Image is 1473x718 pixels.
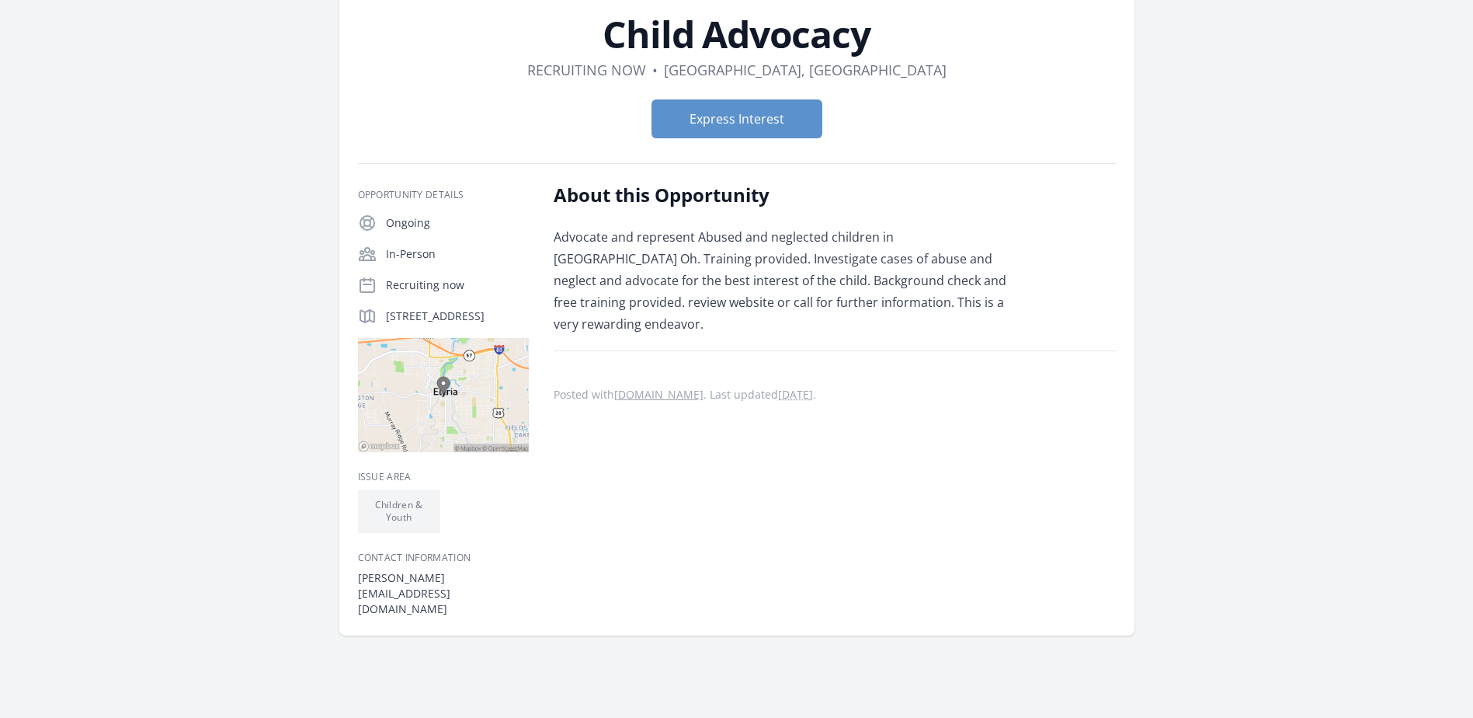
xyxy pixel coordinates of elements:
[554,389,1116,401] p: Posted with . Last updated .
[358,189,529,201] h3: Opportunity Details
[358,471,529,483] h3: Issue area
[358,338,529,452] img: Map
[386,246,529,262] p: In-Person
[358,570,529,586] dt: [PERSON_NAME]
[554,183,1008,207] h2: About this Opportunity
[652,59,658,81] div: •
[358,552,529,564] h3: Contact Information
[386,215,529,231] p: Ongoing
[358,586,529,617] dd: [EMAIL_ADDRESS][DOMAIN_NAME]
[554,226,1008,335] p: Advocate and represent Abused and neglected children in [GEOGRAPHIC_DATA] Oh. Training provided. ...
[358,490,440,533] li: Children & Youth
[358,16,1116,53] h1: Child Advocacy
[778,387,813,402] abbr: Tue, May 6, 2025 7:56 PM
[664,59,947,81] dd: [GEOGRAPHIC_DATA], [GEOGRAPHIC_DATA]
[386,308,529,324] p: [STREET_ADDRESS]
[386,277,529,293] p: Recruiting now
[527,59,646,81] dd: Recruiting now
[614,387,703,402] a: [DOMAIN_NAME]
[651,99,822,138] button: Express Interest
